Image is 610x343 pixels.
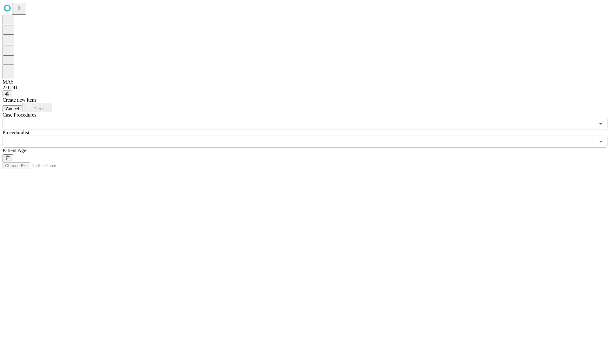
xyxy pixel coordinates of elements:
[3,130,29,135] span: Proceduralist
[3,97,36,103] span: Create new item
[596,119,605,128] button: Open
[596,137,605,146] button: Open
[5,91,10,96] span: @
[3,148,26,153] span: Patient Age
[22,103,51,112] button: Predict
[3,112,36,118] span: Scheduled Procedure
[3,85,607,91] div: 2.0.241
[33,106,46,111] span: Predict
[6,106,19,111] span: Cancel
[3,79,607,85] div: MAY
[3,91,12,97] button: @
[3,105,22,112] button: Cancel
